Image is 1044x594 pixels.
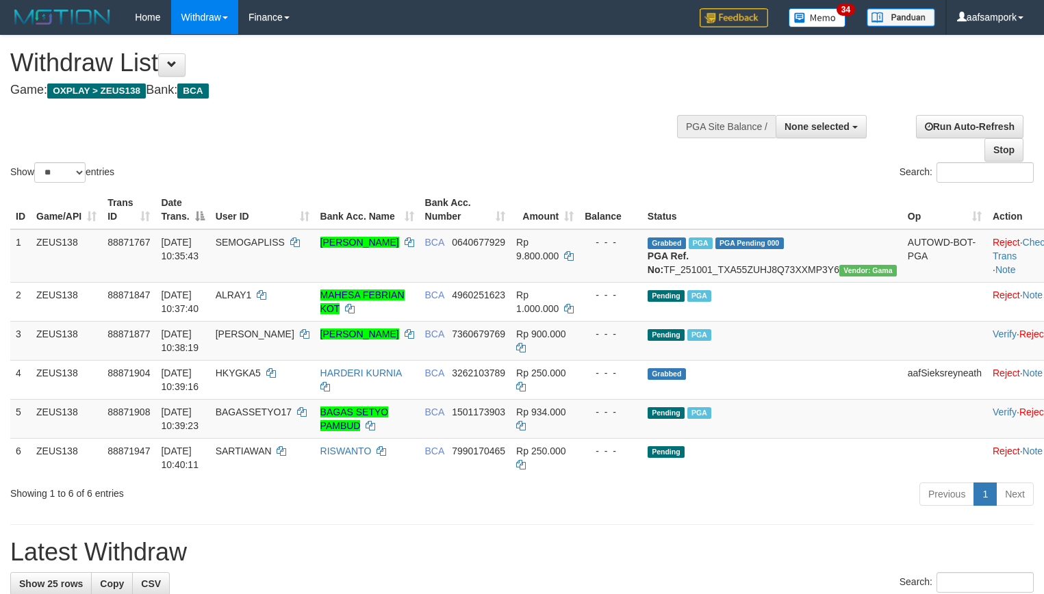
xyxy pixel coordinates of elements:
[320,367,402,378] a: HARDERI KURNIA
[916,115,1023,138] a: Run Auto-Refresh
[425,328,444,339] span: BCA
[677,115,776,138] div: PGA Site Balance /
[516,237,559,261] span: Rp 9.800.000
[937,572,1034,593] input: Search:
[1023,367,1043,378] a: Note
[585,405,637,419] div: - - -
[776,115,867,138] button: None selected
[993,445,1020,456] a: Reject
[31,190,102,229] th: Game/API: activate to sort column ascending
[452,367,505,378] span: Copy 3262103789 to clipboard
[902,360,987,399] td: aafSieksreyneath
[648,368,686,380] span: Grabbed
[785,121,850,132] span: None selected
[216,328,294,339] span: [PERSON_NAME]
[10,399,31,438] td: 5
[107,367,150,378] span: 88871904
[10,481,424,500] div: Showing 1 to 6 of 6 entries
[102,190,155,229] th: Trans ID: activate to sort column ascending
[585,327,637,341] div: - - -
[216,445,272,456] span: SARTIAWAN
[648,290,685,302] span: Pending
[900,572,1034,593] label: Search:
[420,190,511,229] th: Bank Acc. Number: activate to sort column ascending
[31,229,102,283] td: ZEUS138
[585,366,637,380] div: - - -
[973,482,997,506] a: 1
[902,229,987,283] td: AUTOWD-BOT-PGA
[161,445,199,470] span: [DATE] 10:40:11
[452,237,505,248] span: Copy 0640677929 to clipboard
[210,190,315,229] th: User ID: activate to sort column ascending
[141,578,161,589] span: CSV
[31,321,102,360] td: ZEUS138
[107,445,150,456] span: 88871947
[10,83,683,97] h4: Game: Bank:
[155,190,209,229] th: Date Trans.: activate to sort column descending
[585,235,637,249] div: - - -
[900,162,1034,183] label: Search:
[585,288,637,302] div: - - -
[216,237,285,248] span: SEMOGAPLISS
[993,289,1020,300] a: Reject
[648,329,685,341] span: Pending
[34,162,86,183] select: Showentries
[648,237,686,249] span: Grabbed
[161,289,199,314] span: [DATE] 10:37:40
[937,162,1034,183] input: Search:
[839,265,897,276] span: Vendor URL: https://trx31.1velocity.biz
[993,328,1017,339] a: Verify
[867,8,935,27] img: panduan.png
[715,237,784,249] span: PGA Pending
[31,399,102,438] td: ZEUS138
[1023,445,1043,456] a: Note
[10,7,114,27] img: MOTION_logo.png
[425,367,444,378] span: BCA
[452,445,505,456] span: Copy 7990170465 to clipboard
[10,162,114,183] label: Show entries
[107,328,150,339] span: 88871877
[10,438,31,477] td: 6
[10,229,31,283] td: 1
[452,328,505,339] span: Copy 7360679769 to clipboard
[216,289,252,300] span: ALRAY1
[161,367,199,392] span: [DATE] 10:39:16
[47,83,146,99] span: OXPLAY > ZEUS138
[648,407,685,419] span: Pending
[107,237,150,248] span: 88871767
[642,229,902,283] td: TF_251001_TXA55ZUHJ8Q73XXMP3Y6
[984,138,1023,162] a: Stop
[689,237,713,249] span: Marked by aafnoeunsreypich
[425,289,444,300] span: BCA
[320,237,399,248] a: [PERSON_NAME]
[642,190,902,229] th: Status
[902,190,987,229] th: Op: activate to sort column ascending
[161,328,199,353] span: [DATE] 10:38:19
[452,289,505,300] span: Copy 4960251623 to clipboard
[995,264,1016,275] a: Note
[177,83,208,99] span: BCA
[516,445,565,456] span: Rp 250.000
[837,3,855,16] span: 34
[919,482,974,506] a: Previous
[216,406,292,417] span: BAGASSETYO17
[993,367,1020,378] a: Reject
[320,289,405,314] a: MAHESA FEBRIAN KOT
[31,282,102,321] td: ZEUS138
[107,289,150,300] span: 88871847
[687,290,711,302] span: Marked by aafnoeunsreypich
[10,360,31,399] td: 4
[425,406,444,417] span: BCA
[452,406,505,417] span: Copy 1501173903 to clipboard
[31,360,102,399] td: ZEUS138
[10,49,683,77] h1: Withdraw List
[579,190,642,229] th: Balance
[10,539,1034,566] h1: Latest Withdraw
[320,406,389,431] a: BAGAS SETYO PAMBUD
[10,282,31,321] td: 2
[996,482,1034,506] a: Next
[425,237,444,248] span: BCA
[216,367,261,378] span: HKYGKA5
[789,8,846,27] img: Button%20Memo.svg
[31,438,102,477] td: ZEUS138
